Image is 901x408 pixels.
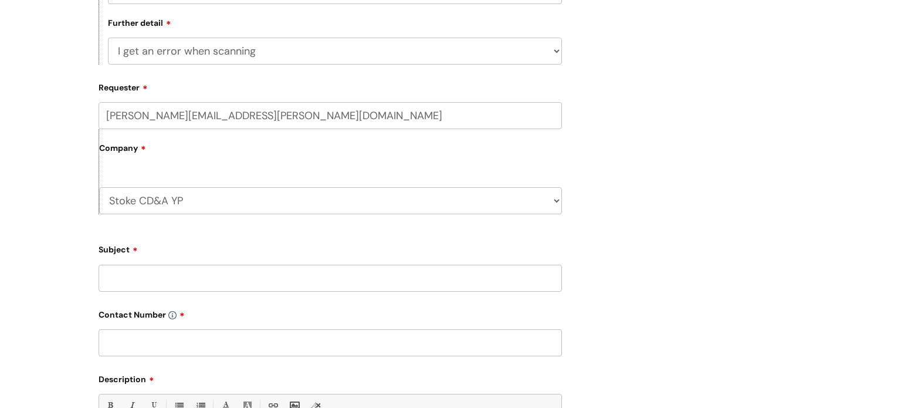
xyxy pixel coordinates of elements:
label: Description [99,370,562,385]
img: info-icon.svg [168,311,177,319]
label: Further detail [108,16,171,28]
label: Company [99,139,562,166]
label: Requester [99,79,562,93]
label: Contact Number [99,306,562,320]
label: Subject [99,241,562,255]
input: Email [99,102,562,129]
